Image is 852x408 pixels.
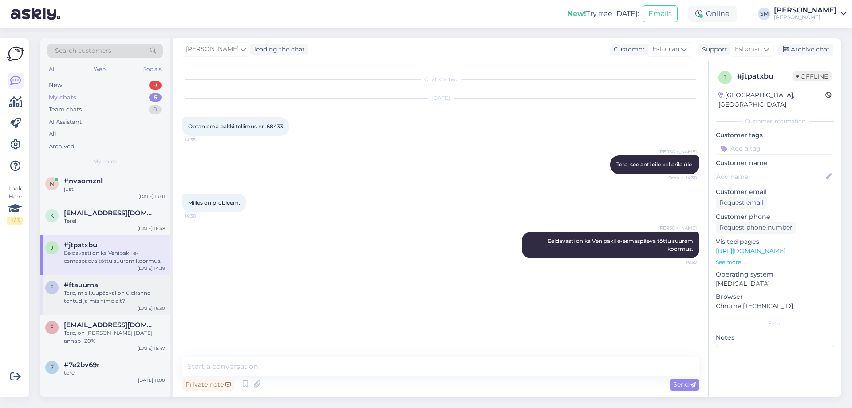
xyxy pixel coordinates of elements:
div: Look Here [7,185,23,225]
div: Team chats [49,105,82,114]
span: [PERSON_NAME] [659,225,697,231]
div: [DATE] [182,94,699,102]
p: Customer email [716,187,834,197]
div: [DATE] 14:39 [138,265,165,272]
span: Search customers [55,46,111,55]
div: Support [698,45,727,54]
div: AI Assistant [49,118,82,127]
p: Customer phone [716,212,834,222]
div: [DATE] 16:48 [138,225,165,232]
img: Askly Logo [7,45,24,62]
span: k [50,212,54,219]
div: Archive chat [777,44,833,55]
div: Online [688,6,737,22]
div: My chats [49,93,76,102]
div: [GEOGRAPHIC_DATA], [GEOGRAPHIC_DATA] [718,91,825,109]
div: 0 [149,105,162,114]
div: Archived [49,142,75,151]
div: # jtpatxbu [737,71,793,82]
p: Customer tags [716,131,834,140]
a: [URL][DOMAIN_NAME] [716,247,785,255]
span: 14:35 [185,136,218,143]
div: SM [758,8,770,20]
div: Extra [716,320,834,328]
span: 14:38 [185,213,218,219]
p: Notes [716,333,834,342]
p: Browser [716,292,834,301]
div: Chat started [182,75,699,83]
p: Chrome [TECHNICAL_ID] [716,301,834,311]
div: Private note [182,379,234,391]
div: just [64,185,165,193]
div: All [49,130,56,139]
span: [PERSON_NAME] [186,44,239,54]
div: [DATE] 16:30 [138,305,165,312]
div: Eeldavasti on ka Venipakil e-esmaspäeva tõttu suurem koormus. [64,249,165,265]
span: Estonian [652,44,679,54]
span: enelinkilbi@gmail.com [64,321,156,329]
div: 9 [149,81,162,90]
span: #ftauurna [64,281,98,289]
span: 14:39 [663,259,697,265]
div: Socials [142,63,163,75]
div: tere [64,369,165,377]
span: j [51,244,53,251]
p: [MEDICAL_DATA] [716,279,834,289]
span: Seen ✓ 14:38 [663,174,697,181]
span: #nvaomznl [64,177,103,185]
span: n [50,180,54,187]
p: Operating system [716,270,834,279]
a: [PERSON_NAME][PERSON_NAME] [774,7,847,21]
div: Customer information [716,117,834,125]
span: Eeldavasti on ka Venipakil e-esmaspäeva tõttu suurem koormus. [548,238,694,252]
span: #7e2bv69r [64,361,99,369]
div: 6 [149,93,162,102]
button: Emails [643,5,678,22]
div: Try free [DATE]: [567,8,639,19]
div: All [47,63,57,75]
div: [PERSON_NAME] [774,14,837,21]
b: New! [567,9,586,18]
span: e [50,324,54,331]
span: kristiine_87@outlook.com [64,209,156,217]
span: f [50,284,54,291]
div: Customer [610,45,645,54]
span: My chats [93,158,117,166]
div: Request phone number [716,222,796,234]
input: Add name [716,172,824,182]
span: j [724,74,726,81]
div: Web [92,63,107,75]
div: Tere! [64,217,165,225]
div: New [49,81,62,90]
div: [PERSON_NAME] [774,7,837,14]
div: Tere, on [PERSON_NAME] [DATE] annab -20% [64,329,165,345]
div: Tere, mis kuupäeval on ülekanne tehtud ja mis nime alt? [64,289,165,305]
p: Customer name [716,158,834,168]
span: #jtpatxbu [64,241,97,249]
span: Ootan oma pakki.tellimus nr .68433 [188,123,283,130]
span: Milles on probleem. [188,199,240,206]
span: 7 [51,364,54,371]
div: 2 / 3 [7,217,23,225]
span: [PERSON_NAME] [659,148,697,155]
span: Offline [793,71,832,81]
input: Add a tag [716,142,834,155]
p: See more ... [716,258,834,266]
div: [DATE] 18:47 [138,345,165,352]
span: Send [673,380,696,388]
p: Visited pages [716,237,834,246]
div: Request email [716,197,767,209]
span: Tere, see anti eile kullerile üle. [616,161,693,168]
span: Estonian [735,44,762,54]
div: [DATE] 13:01 [138,193,165,200]
div: [DATE] 11:00 [138,377,165,384]
div: leading the chat [251,45,305,54]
